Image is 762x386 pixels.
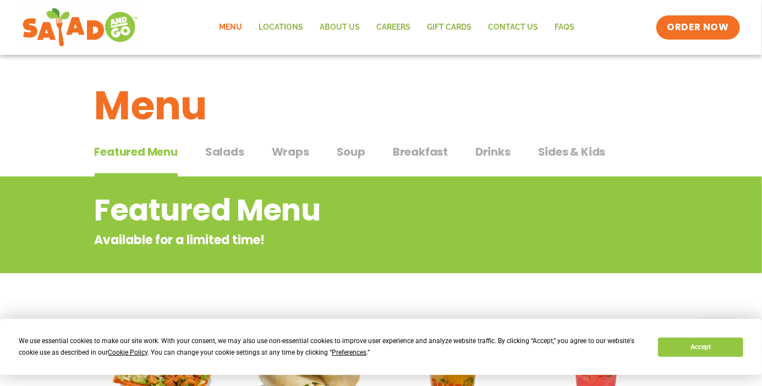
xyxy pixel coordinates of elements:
[95,188,579,233] h2: Featured Menu
[393,144,448,160] span: Breakfast
[369,15,419,40] a: Careers
[475,144,511,160] span: Drinks
[419,15,480,40] a: GIFT CARDS
[480,15,547,40] a: Contact Us
[332,349,366,356] span: Preferences
[667,21,729,34] span: ORDER NOW
[95,231,579,249] p: Available for a limited time!
[272,144,309,160] span: Wraps
[211,15,251,40] a: Menu
[658,338,743,357] button: Accept
[547,15,583,40] a: FAQs
[312,15,369,40] a: About Us
[251,15,312,40] a: Locations
[95,140,668,177] div: Tabbed content
[22,5,138,49] img: new-SAG-logo-768×292
[205,144,244,160] span: Salads
[656,15,740,40] a: ORDER NOW
[19,335,645,359] div: We use essential cookies to make our site work. With your consent, we may also use non-essential ...
[95,144,178,160] span: Featured Menu
[211,15,583,40] nav: Menu
[337,144,365,160] span: Soup
[108,349,147,356] span: Cookie Policy
[95,76,668,135] h1: Menu
[538,144,606,160] span: Sides & Kids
